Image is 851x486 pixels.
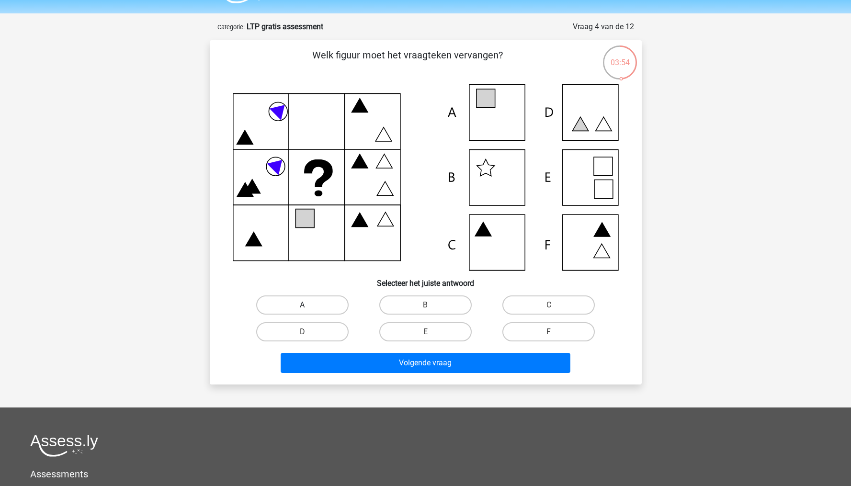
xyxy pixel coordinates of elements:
label: D [256,322,349,341]
button: Volgende vraag [281,353,570,373]
label: E [379,322,472,341]
h6: Selecteer het juiste antwoord [225,271,626,288]
div: Vraag 4 van de 12 [573,21,634,33]
h5: Assessments [30,468,821,480]
label: A [256,295,349,315]
label: C [502,295,595,315]
img: Assessly logo [30,434,98,457]
div: 03:54 [602,45,638,68]
p: Welk figuur moet het vraagteken vervangen? [225,48,590,77]
label: B [379,295,472,315]
label: F [502,322,595,341]
strong: LTP gratis assessment [247,22,323,31]
small: Categorie: [217,23,245,31]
